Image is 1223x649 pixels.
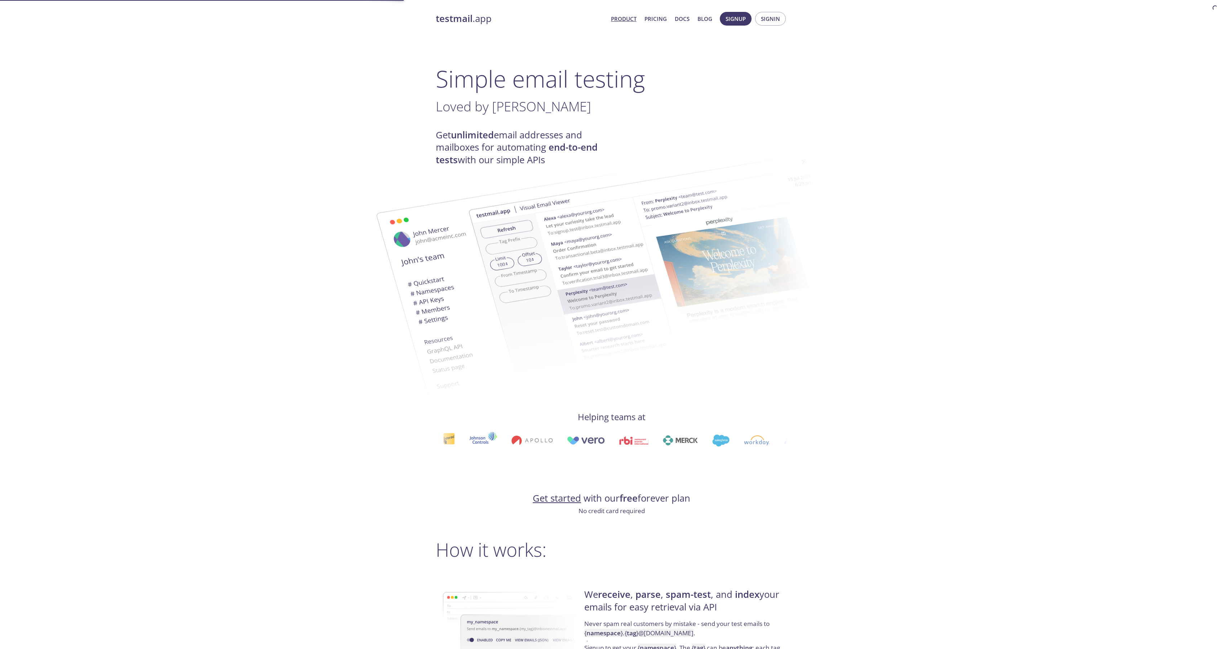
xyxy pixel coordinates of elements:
span: Signup [726,14,746,23]
strong: receive [598,588,630,601]
p: No credit card required [436,506,788,516]
strong: testmail [436,12,473,25]
strong: tag [627,629,636,637]
img: rbi [619,436,648,445]
h4: We , , , and your emails for easy retrieval via API [584,588,785,619]
img: johnsoncontrols [469,432,497,449]
strong: namespace [586,629,621,637]
img: merck [663,435,698,445]
img: testmail-email-viewer [349,167,739,411]
strong: index [735,588,759,601]
h2: How it works: [436,539,788,560]
p: Never spam real customers by mistake - send your test emails to . [584,619,785,643]
code: { } . { } @[DOMAIN_NAME] [584,629,694,637]
a: Product [611,14,637,23]
button: Signin [755,12,786,26]
strong: parse [635,588,661,601]
h1: Simple email testing [436,65,788,93]
h4: Get email addresses and mailboxes for automating with our simple APIs [436,129,612,166]
strong: free [620,492,638,504]
a: Pricing [644,14,667,23]
a: Docs [675,14,690,23]
a: Get started [533,492,581,504]
img: apollo [511,435,553,445]
img: workday [744,435,770,445]
a: Blog [697,14,712,23]
button: Signup [720,12,752,26]
h4: with our forever plan [436,492,788,504]
a: testmail.app [436,13,605,25]
img: vero [567,436,605,445]
img: salesforce [712,435,730,446]
span: Loved by [PERSON_NAME] [436,97,591,115]
strong: end-to-end tests [436,141,598,166]
h4: Helping teams at [436,411,788,423]
img: testmail-email-viewer [468,143,858,387]
strong: unlimited [451,129,494,141]
span: Signin [761,14,780,23]
strong: spam-test [666,588,711,601]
